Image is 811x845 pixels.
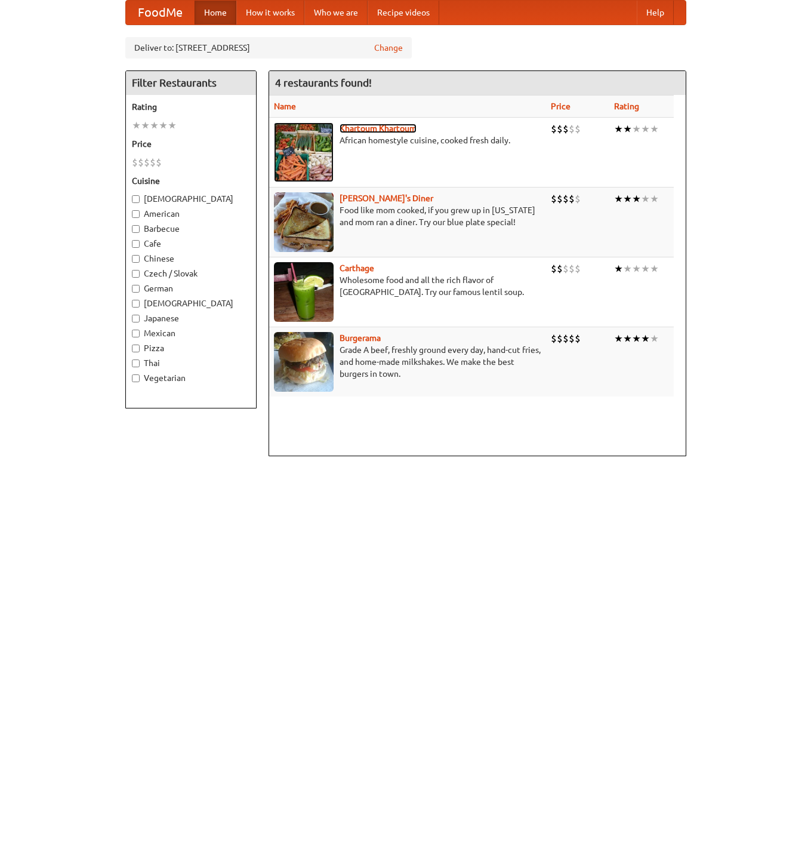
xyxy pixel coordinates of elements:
li: ★ [159,119,168,132]
li: $ [557,262,563,275]
li: ★ [650,332,659,345]
a: Khartoum Khartoum [340,124,417,133]
img: burgerama.jpg [274,332,334,392]
li: $ [132,156,138,169]
li: ★ [641,192,650,205]
li: ★ [614,122,623,136]
p: Grade A beef, freshly ground every day, hand-cut fries, and home-made milkshakes. We make the bes... [274,344,541,380]
ng-pluralize: 4 restaurants found! [275,77,372,88]
li: ★ [623,332,632,345]
label: Thai [132,357,250,369]
a: Who we are [304,1,368,24]
p: Wholesome food and all the rich flavor of [GEOGRAPHIC_DATA]. Try our famous lentil soup. [274,274,541,298]
h5: Cuisine [132,175,250,187]
a: Rating [614,102,639,111]
li: $ [557,332,563,345]
label: Pizza [132,342,250,354]
li: $ [563,262,569,275]
li: ★ [614,332,623,345]
li: ★ [641,262,650,275]
li: ★ [623,122,632,136]
li: $ [563,332,569,345]
label: [DEMOGRAPHIC_DATA] [132,297,250,309]
li: ★ [641,332,650,345]
input: Mexican [132,330,140,337]
label: Japanese [132,312,250,324]
li: ★ [650,192,659,205]
img: carthage.jpg [274,262,334,322]
input: Cafe [132,240,140,248]
li: ★ [632,262,641,275]
li: $ [569,192,575,205]
li: $ [551,122,557,136]
input: Pizza [132,345,140,352]
li: ★ [168,119,177,132]
a: Change [374,42,403,54]
li: ★ [141,119,150,132]
b: [PERSON_NAME]'s Diner [340,193,433,203]
li: $ [575,192,581,205]
a: Price [551,102,571,111]
li: $ [575,262,581,275]
img: khartoum.jpg [274,122,334,182]
label: Barbecue [132,223,250,235]
li: $ [563,122,569,136]
h4: Filter Restaurants [126,71,256,95]
a: FoodMe [126,1,195,24]
a: How it works [236,1,304,24]
label: Mexican [132,327,250,339]
li: ★ [632,192,641,205]
input: [DEMOGRAPHIC_DATA] [132,195,140,203]
input: Barbecue [132,225,140,233]
a: Recipe videos [368,1,439,24]
div: Deliver to: [STREET_ADDRESS] [125,37,412,59]
li: $ [575,122,581,136]
p: Food like mom cooked, if you grew up in [US_STATE] and mom ran a diner. Try our blue plate special! [274,204,541,228]
a: Help [637,1,674,24]
a: Burgerama [340,333,381,343]
label: German [132,282,250,294]
li: $ [138,156,144,169]
input: American [132,210,140,218]
li: $ [551,192,557,205]
input: Thai [132,359,140,367]
li: ★ [614,192,623,205]
li: $ [569,332,575,345]
h5: Price [132,138,250,150]
li: $ [551,262,557,275]
li: ★ [641,122,650,136]
li: ★ [150,119,159,132]
label: [DEMOGRAPHIC_DATA] [132,193,250,205]
h5: Rating [132,101,250,113]
li: ★ [650,262,659,275]
li: $ [156,156,162,169]
a: Name [274,102,296,111]
input: Japanese [132,315,140,322]
li: $ [575,332,581,345]
li: ★ [614,262,623,275]
li: $ [551,332,557,345]
li: ★ [132,119,141,132]
li: ★ [650,122,659,136]
li: $ [569,262,575,275]
li: ★ [632,332,641,345]
li: $ [563,192,569,205]
label: Chinese [132,253,250,265]
img: sallys.jpg [274,192,334,252]
li: $ [557,192,563,205]
label: Czech / Slovak [132,268,250,279]
label: Vegetarian [132,372,250,384]
li: ★ [632,122,641,136]
p: African homestyle cuisine, cooked fresh daily. [274,134,541,146]
li: ★ [623,192,632,205]
li: $ [569,122,575,136]
input: German [132,285,140,293]
input: Vegetarian [132,374,140,382]
label: Cafe [132,238,250,250]
a: Carthage [340,263,374,273]
li: $ [557,122,563,136]
input: [DEMOGRAPHIC_DATA] [132,300,140,308]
